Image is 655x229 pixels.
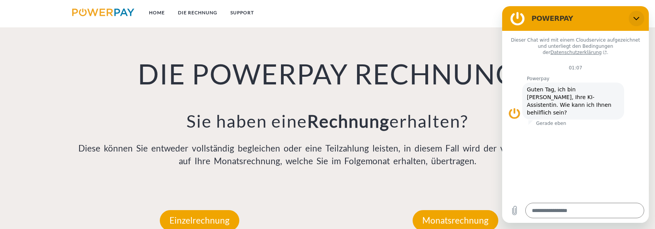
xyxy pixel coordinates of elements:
b: Rechnung [307,111,389,131]
a: SUPPORT [224,6,261,20]
a: Home [142,6,171,20]
a: DIE RECHNUNG [171,6,224,20]
iframe: Messaging-Fenster [502,6,649,223]
h3: Sie haben eine erhalten? [72,110,584,132]
a: agb [543,6,567,20]
img: logo-powerpay.svg [72,8,134,16]
h1: DIE POWERPAY RECHNUNG [72,56,584,91]
p: Diese können Sie entweder vollständig begleichen oder eine Teilzahlung leisten, in diesem Fall wi... [72,142,584,168]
